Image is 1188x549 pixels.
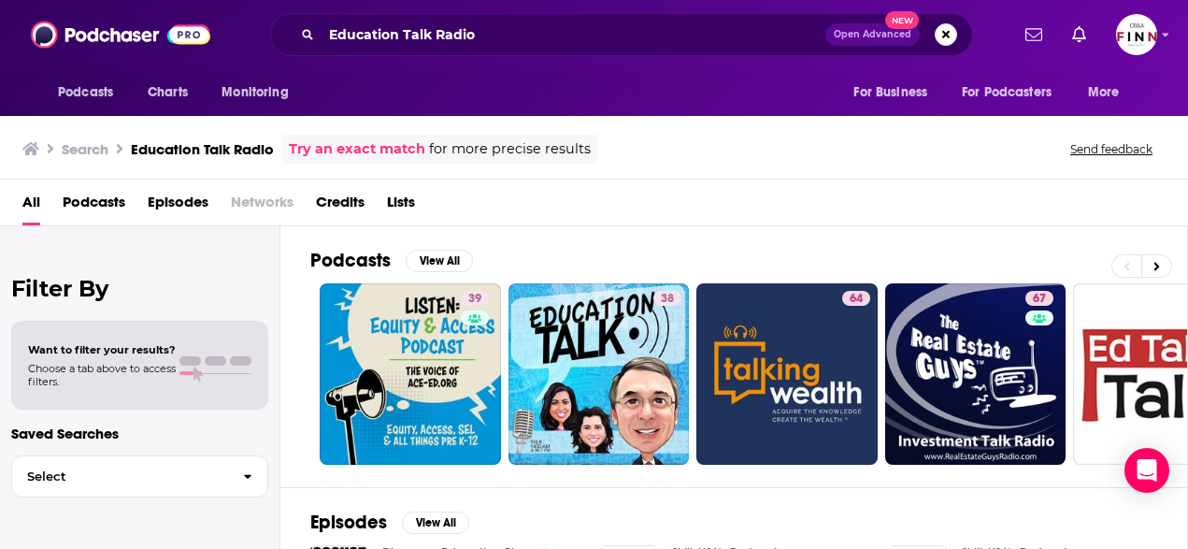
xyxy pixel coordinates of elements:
[653,291,681,306] a: 38
[508,283,690,465] a: 38
[1075,75,1143,110] button: open menu
[840,75,951,110] button: open menu
[842,291,870,306] a: 64
[11,455,268,498] button: Select
[950,75,1079,110] button: open menu
[22,187,40,225] a: All
[1018,19,1050,51] a: Show notifications dropdown
[62,140,108,158] h3: Search
[270,13,973,56] div: Search podcasts, credits, & more...
[58,79,113,106] span: Podcasts
[208,75,312,110] button: open menu
[45,75,137,110] button: open menu
[1065,141,1158,157] button: Send feedback
[962,79,1052,106] span: For Podcasters
[131,140,274,158] h3: Education Talk Radio
[316,187,365,225] a: Credits
[322,20,825,50] input: Search podcasts, credits, & more...
[310,511,387,534] h2: Episodes
[310,249,391,272] h2: Podcasts
[661,290,674,309] span: 38
[63,187,125,225] a: Podcasts
[12,470,228,483] span: Select
[11,275,268,302] h2: Filter By
[885,11,919,29] span: New
[1065,19,1094,51] a: Show notifications dropdown
[231,187,293,225] span: Networks
[461,291,489,306] a: 39
[825,23,920,46] button: Open AdvancedNew
[850,290,863,309] span: 64
[468,290,481,309] span: 39
[406,250,473,272] button: View All
[310,249,473,272] a: PodcastsView All
[1033,290,1046,309] span: 67
[1116,14,1157,55] img: User Profile
[834,30,911,39] span: Open Advanced
[31,17,210,52] img: Podchaser - Follow, Share and Rate Podcasts
[289,138,425,160] a: Try an exact match
[1116,14,1157,55] span: Logged in as FINNMadison
[696,283,878,465] a: 64
[1025,291,1053,306] a: 67
[222,79,288,106] span: Monitoring
[136,75,199,110] a: Charts
[148,79,188,106] span: Charts
[402,512,469,534] button: View All
[1088,79,1120,106] span: More
[28,362,176,388] span: Choose a tab above to access filters.
[429,138,591,160] span: for more precise results
[853,79,927,106] span: For Business
[310,511,469,534] a: EpisodesView All
[1116,14,1157,55] button: Show profile menu
[387,187,415,225] a: Lists
[28,343,176,356] span: Want to filter your results?
[1124,448,1169,493] div: Open Intercom Messenger
[148,187,208,225] a: Episodes
[11,425,268,442] p: Saved Searches
[885,283,1066,465] a: 67
[320,283,501,465] a: 39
